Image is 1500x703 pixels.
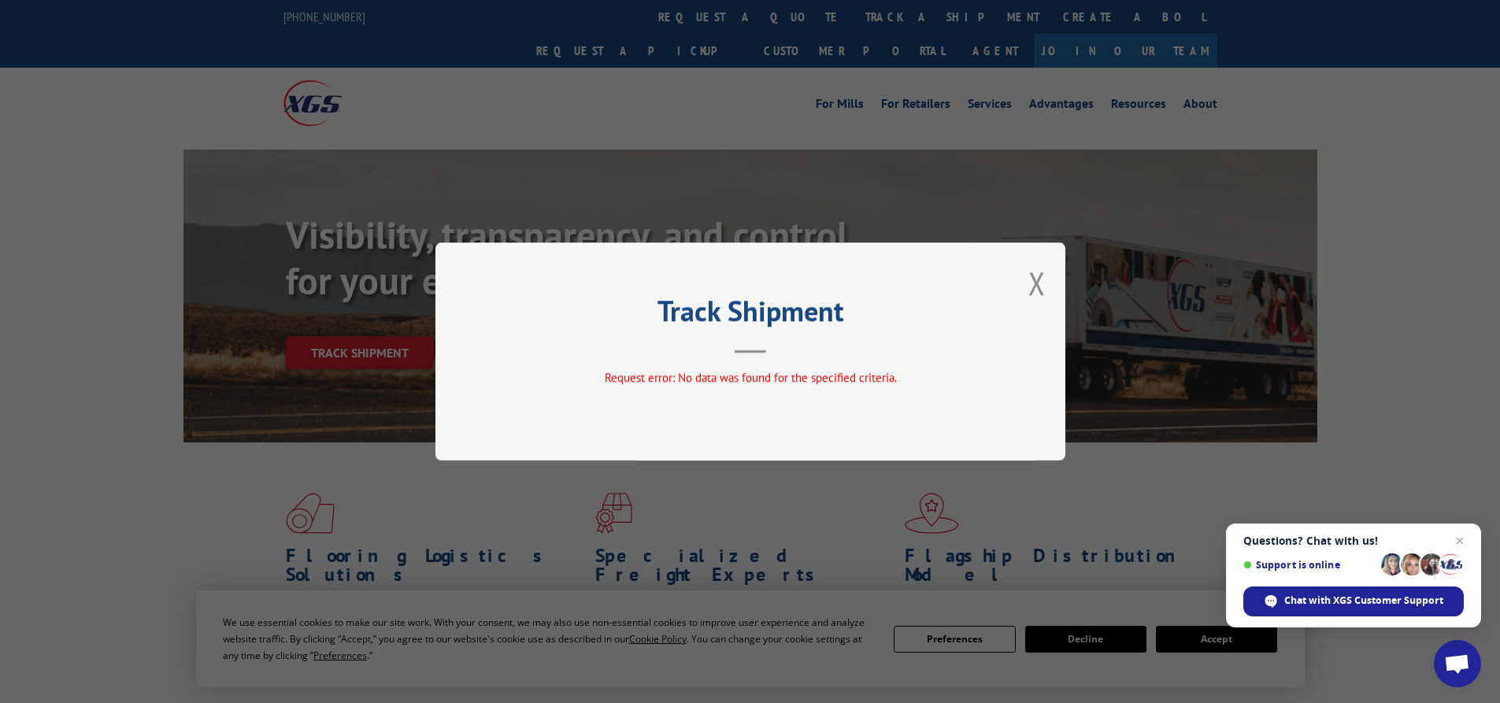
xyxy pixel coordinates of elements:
span: Chat with XGS Customer Support [1284,594,1443,608]
span: Support is online [1243,559,1376,571]
h2: Track Shipment [514,300,987,330]
span: Questions? Chat with us! [1243,535,1464,547]
div: Chat with XGS Customer Support [1243,586,1464,616]
div: Open chat [1434,640,1481,687]
span: Request error: No data was found for the specified criteria. [604,370,896,385]
span: Close chat [1450,531,1469,550]
button: Close modal [1028,262,1046,304]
